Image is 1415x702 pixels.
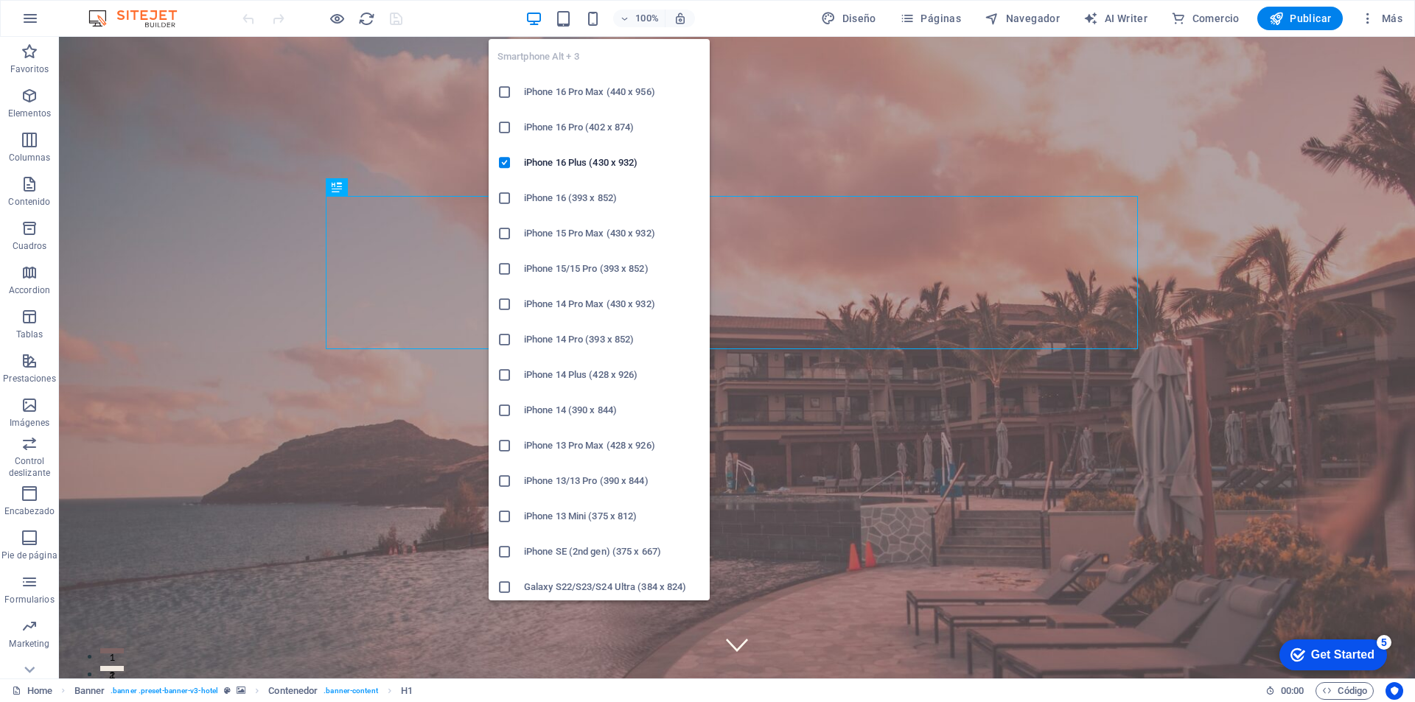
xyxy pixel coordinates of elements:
[1322,682,1367,700] span: Código
[12,682,52,700] a: Haz clic para cancelar la selección y doble clic para abrir páginas
[524,543,701,561] h6: iPhone SE (2nd gen) (375 x 667)
[524,83,701,101] h6: iPhone 16 Pro Max (440 x 956)
[524,401,701,419] h6: iPhone 14 (390 x 844)
[1355,7,1408,30] button: Más
[12,7,119,38] div: Get Started 5 items remaining, 0% complete
[1265,682,1304,700] h6: Tiempo de la sesión
[328,10,346,27] button: Haz clic para salir del modo de previsualización y seguir editando
[524,437,701,454] h6: iPhone 13 Pro Max (428 x 926)
[8,108,51,119] p: Elementos
[9,638,49,650] p: Marketing
[237,687,245,695] i: Este elemento contiene un fondo
[10,63,49,75] p: Favoritos
[85,10,195,27] img: Editor Logo
[401,682,413,700] span: Haz clic para seleccionar y doble clic para editar
[16,329,43,340] p: Tablas
[524,189,701,207] h6: iPhone 16 (393 x 852)
[111,682,218,700] span: . banner .preset-banner-v3-hotel
[815,7,882,30] div: Diseño (Ctrl+Alt+Y)
[41,611,65,617] button: 1
[894,7,967,30] button: Páginas
[985,11,1060,26] span: Navegador
[10,417,49,429] p: Imágenes
[109,3,124,18] div: 5
[524,154,701,172] h6: iPhone 16 Plus (430 x 932)
[635,10,659,27] h6: 100%
[524,225,701,242] h6: iPhone 15 Pro Max (430 x 932)
[979,7,1066,30] button: Navegador
[900,11,961,26] span: Páginas
[815,7,882,30] button: Diseño
[1386,682,1403,700] button: Usercentrics
[524,508,701,525] h6: iPhone 13 Mini (375 x 812)
[1077,7,1153,30] button: AI Writer
[674,12,687,25] i: Al redimensionar, ajustar el nivel de zoom automáticamente para ajustarse al dispositivo elegido.
[1316,682,1374,700] button: Código
[1291,685,1293,696] span: :
[1360,11,1402,26] span: Más
[524,260,701,278] h6: iPhone 15/15 Pro (393 x 852)
[224,687,231,695] i: Este elemento es un preajuste personalizable
[74,682,413,700] nav: breadcrumb
[8,196,50,208] p: Contenido
[524,366,701,384] h6: iPhone 14 Plus (428 x 926)
[524,578,701,596] h6: Galaxy S22/S23/S24 Ultra (384 x 824)
[613,10,665,27] button: 100%
[524,295,701,313] h6: iPhone 14 Pro Max (430 x 932)
[4,505,55,517] p: Encabezado
[1,550,57,561] p: Pie de página
[524,331,701,348] h6: iPhone 14 Pro (393 x 852)
[524,119,701,136] h6: iPhone 16 Pro (402 x 874)
[324,682,377,700] span: . banner-content
[357,10,375,27] button: reload
[1269,11,1332,26] span: Publicar
[41,629,65,634] button: 2
[524,472,701,490] h6: iPhone 13/13 Pro (390 x 844)
[821,11,876,26] span: Diseño
[1281,682,1304,700] span: 00 00
[1083,11,1147,26] span: AI Writer
[13,240,47,252] p: Cuadros
[74,682,105,700] span: Haz clic para seleccionar y doble clic para editar
[358,10,375,27] i: Volver a cargar página
[43,16,107,29] div: Get Started
[1165,7,1245,30] button: Comercio
[4,594,54,606] p: Formularios
[1257,7,1344,30] button: Publicar
[3,373,55,385] p: Prestaciones
[268,682,318,700] span: Haz clic para seleccionar y doble clic para editar
[9,152,51,164] p: Columnas
[1171,11,1240,26] span: Comercio
[9,284,50,296] p: Accordion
